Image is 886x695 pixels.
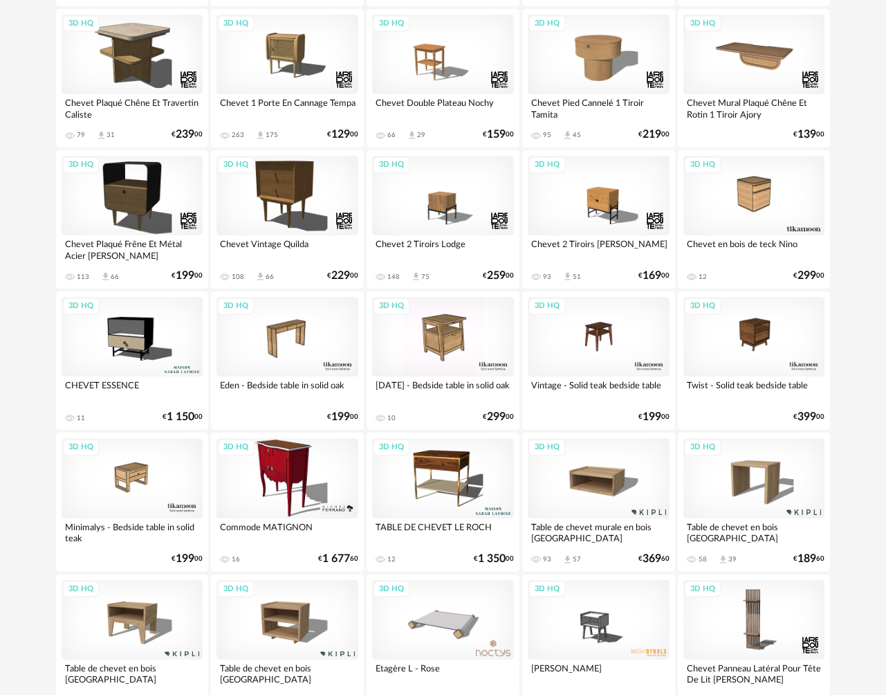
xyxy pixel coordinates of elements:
[728,555,737,563] div: 39
[62,15,100,33] div: 3D HQ
[683,660,825,687] div: Chevet Panneau Latéral Pour Tête De Lit [PERSON_NAME]
[217,298,255,315] div: 3D HQ
[407,130,417,141] span: Download icon
[373,15,410,33] div: 3D HQ
[62,518,203,546] div: Minimalys - Bedside table in solid teak
[683,518,825,546] div: Table de chevet en bois [GEOGRAPHIC_DATA]
[62,94,203,122] div: Chevet Plaqué Chêne Et Travertin Caliste
[528,15,566,33] div: 3D HQ
[562,271,573,282] span: Download icon
[528,518,670,546] div: Table de chevet murale en bois [GEOGRAPHIC_DATA]
[543,131,551,139] div: 95
[372,235,514,263] div: Chevet 2 Tiroirs Lodge
[77,414,85,422] div: 11
[266,131,278,139] div: 175
[638,130,670,139] div: € 00
[216,660,358,687] div: Table de chevet en bois [GEOGRAPHIC_DATA]
[232,555,240,563] div: 16
[797,271,816,280] span: 299
[373,439,410,456] div: 3D HQ
[684,156,721,174] div: 3D HQ
[62,377,203,404] div: CHEVET ESSENCE
[683,377,825,404] div: Twist - Solid teak bedside table
[684,581,721,598] div: 3D HQ
[62,439,100,456] div: 3D HQ
[217,581,255,598] div: 3D HQ
[793,271,824,280] div: € 00
[528,94,670,122] div: Chevet Pied Cannelé 1 Tiroir Tamita
[331,271,350,280] span: 229
[107,131,115,139] div: 31
[255,271,266,282] span: Download icon
[318,554,358,563] div: € 60
[232,131,244,139] div: 263
[797,413,816,422] span: 399
[483,130,514,139] div: € 00
[373,298,410,315] div: 3D HQ
[373,581,410,598] div: 3D HQ
[96,130,107,141] span: Download icon
[684,298,721,315] div: 3D HQ
[62,298,100,315] div: 3D HQ
[211,150,364,289] a: 3D HQ Chevet Vintage Quilda 108 Download icon 66 €22900
[172,554,203,563] div: € 00
[638,271,670,280] div: € 00
[373,156,410,174] div: 3D HQ
[56,433,209,571] a: 3D HQ Minimalys - Bedside table in solid teak €19900
[638,413,670,422] div: € 00
[797,554,816,563] span: 189
[643,130,661,139] span: 219
[573,273,581,281] div: 51
[387,414,396,422] div: 10
[266,273,274,281] div: 66
[643,271,661,280] span: 169
[387,273,400,281] div: 148
[216,94,358,122] div: Chevet 1 Porte En Cannage Tempa
[387,131,396,139] div: 66
[367,150,519,289] a: 3D HQ Chevet 2 Tiroirs Lodge 148 Download icon 75 €25900
[528,235,670,263] div: Chevet 2 Tiroirs [PERSON_NAME]
[216,518,358,546] div: Commode MATIGNON
[528,581,566,598] div: 3D HQ
[176,271,194,280] span: 199
[367,433,519,571] a: 3D HQ TABLE DE CHEVET LE ROCH 12 €1 35000
[216,235,358,263] div: Chevet Vintage Quilda
[62,156,100,174] div: 3D HQ
[522,291,675,430] a: 3D HQ Vintage - Solid teak bedside table €19900
[56,9,209,147] a: 3D HQ Chevet Plaqué Chêne Et Travertin Caliste 79 Download icon 31 €23900
[217,15,255,33] div: 3D HQ
[176,130,194,139] span: 239
[77,273,89,281] div: 113
[327,130,358,139] div: € 00
[421,273,430,281] div: 75
[528,298,566,315] div: 3D HQ
[176,554,194,563] span: 199
[793,554,824,563] div: € 60
[172,271,203,280] div: € 00
[797,130,816,139] span: 139
[684,15,721,33] div: 3D HQ
[232,273,244,281] div: 108
[111,273,119,281] div: 66
[573,131,581,139] div: 45
[522,9,675,147] a: 3D HQ Chevet Pied Cannelé 1 Tiroir Tamita 95 Download icon 45 €21900
[528,660,670,687] div: [PERSON_NAME]
[322,554,350,563] span: 1 677
[211,291,364,430] a: 3D HQ Eden - Bedside table in solid oak €19900
[56,291,209,430] a: 3D HQ CHEVET ESSENCE 11 €1 15000
[327,271,358,280] div: € 00
[167,413,194,422] span: 1 150
[372,660,514,687] div: Etagère L - Rose
[372,377,514,404] div: [DATE] - Bedside table in solid oak
[387,555,396,563] div: 12
[638,554,670,563] div: € 60
[793,413,824,422] div: € 00
[372,518,514,546] div: TABLE DE CHEVET LE ROCH
[77,131,85,139] div: 79
[562,130,573,141] span: Download icon
[528,156,566,174] div: 3D HQ
[487,271,506,280] span: 259
[56,150,209,289] a: 3D HQ Chevet Plaqué Frêne Et Métal Acier [PERSON_NAME] 113 Download icon 66 €19900
[483,413,514,422] div: € 00
[62,660,203,687] div: Table de chevet en bois [GEOGRAPHIC_DATA]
